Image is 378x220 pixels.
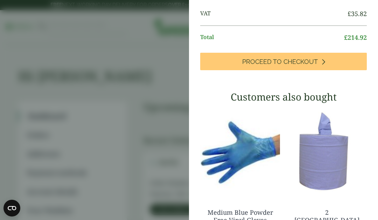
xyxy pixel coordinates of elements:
span: Total [200,33,344,42]
h3: Customers also bought [200,91,367,103]
span: Proceed to Checkout [242,58,318,66]
span: £ [348,9,351,18]
span: £ [344,33,348,42]
span: VAT [200,9,348,19]
img: 4130015J-Blue-Vinyl-Powder-Free-Gloves-Medium [200,108,280,195]
bdi: 214.92 [344,33,367,42]
bdi: 35.82 [348,9,367,18]
a: Proceed to Checkout [200,53,367,70]
button: Open CMP widget [3,200,20,217]
img: 3630017-2-Ply-Blue-Centre-Feed-104m [287,108,367,195]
